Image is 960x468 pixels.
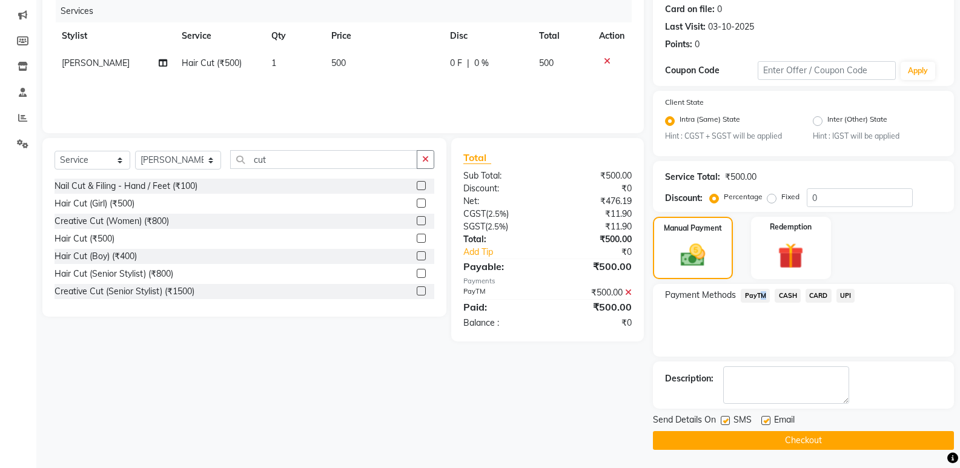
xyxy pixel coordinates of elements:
div: ( ) [454,208,548,220]
img: _cash.svg [673,241,713,269]
div: ₹500.00 [548,286,641,299]
div: Hair Cut (Senior Stylist) (₹800) [55,268,173,280]
span: CASH [775,289,801,303]
div: Last Visit: [665,21,706,33]
div: ₹500.00 [548,259,641,274]
div: ₹11.90 [548,220,641,233]
small: Hint : CGST + SGST will be applied [665,131,794,142]
label: Fixed [781,191,799,202]
div: ₹500.00 [725,171,756,183]
div: Creative Cut (Senior Stylist) (₹1500) [55,285,194,298]
div: Creative Cut (Women) (₹800) [55,215,169,228]
div: Coupon Code [665,64,757,77]
label: Client State [665,97,704,108]
div: ₹0 [548,182,641,195]
th: Disc [443,22,532,50]
input: Enter Offer / Coupon Code [758,61,896,80]
span: 2.5% [488,222,506,231]
div: Sub Total: [454,170,548,182]
span: 1 [271,58,276,68]
div: 03-10-2025 [708,21,754,33]
span: CGST [463,208,486,219]
span: 0 % [474,57,489,70]
div: Description: [665,372,713,385]
span: Total [463,151,491,164]
div: Payments [463,276,632,286]
label: Intra (Same) State [680,114,740,128]
div: Hair Cut (Boy) (₹400) [55,250,137,263]
div: ₹500.00 [548,233,641,246]
th: Action [592,22,632,50]
div: Discount: [665,192,703,205]
span: [PERSON_NAME] [62,58,130,68]
div: 0 [717,3,722,16]
div: Payable: [454,259,548,274]
button: Checkout [653,431,954,450]
div: ₹500.00 [548,300,641,314]
div: ₹0 [548,317,641,329]
div: Nail Cut & Filing - Hand / Feet (₹100) [55,180,197,193]
span: UPI [836,289,855,303]
small: Hint : IGST will be applied [813,131,942,142]
span: SGST [463,221,485,232]
span: 500 [331,58,346,68]
label: Redemption [770,222,812,232]
label: Percentage [724,191,763,202]
span: 0 F [450,57,462,70]
th: Stylist [55,22,174,50]
div: ₹476.19 [548,195,641,208]
th: Qty [264,22,324,50]
div: ₹11.90 [548,208,641,220]
div: Hair Cut (₹500) [55,232,114,245]
div: ₹0 [563,246,641,259]
div: PayTM [454,286,548,299]
div: Hair Cut (Girl) (₹500) [55,197,134,210]
span: Email [774,414,795,429]
div: Paid: [454,300,548,314]
input: Search or Scan [230,150,417,169]
div: 0 [695,38,700,51]
span: Hair Cut (₹500) [182,58,242,68]
div: ( ) [454,220,548,233]
span: 2.5% [488,209,506,219]
button: Apply [901,62,935,80]
span: Payment Methods [665,289,736,302]
div: ₹500.00 [548,170,641,182]
th: Total [532,22,592,50]
div: Service Total: [665,171,720,183]
div: Card on file: [665,3,715,16]
div: Points: [665,38,692,51]
span: SMS [733,414,752,429]
div: Balance : [454,317,548,329]
th: Price [324,22,443,50]
label: Inter (Other) State [827,114,887,128]
div: Discount: [454,182,548,195]
div: Total: [454,233,548,246]
span: 500 [539,58,554,68]
span: CARD [806,289,832,303]
span: | [467,57,469,70]
img: _gift.svg [770,240,812,272]
span: PayTM [741,289,770,303]
label: Manual Payment [664,223,722,234]
th: Service [174,22,264,50]
a: Add Tip [454,246,563,259]
span: Send Details On [653,414,716,429]
div: Net: [454,195,548,208]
